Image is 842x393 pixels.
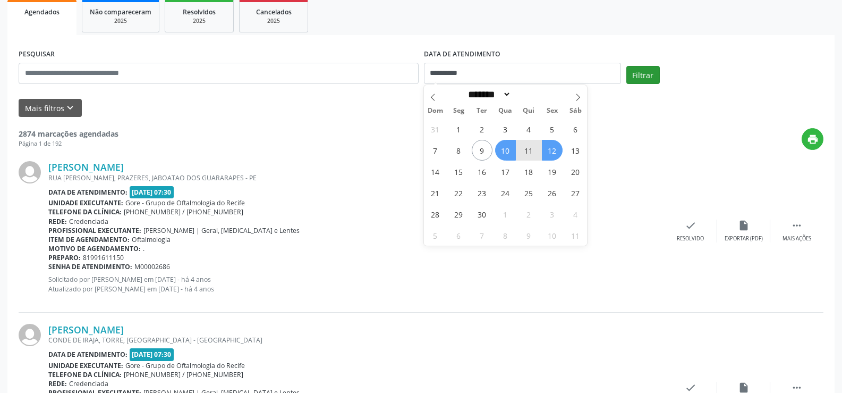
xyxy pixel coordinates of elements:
[425,119,446,139] span: Agosto 31, 2025
[19,46,55,63] label: PESQUISAR
[48,275,664,293] p: Solicitado por [PERSON_NAME] em [DATE] - há 4 anos Atualizado por [PERSON_NAME] em [DATE] - há 4 ...
[465,89,512,100] select: Month
[69,379,108,388] span: Credenciada
[447,107,470,114] span: Seg
[472,204,492,224] span: Setembro 30, 2025
[518,161,539,182] span: Setembro 18, 2025
[495,225,516,246] span: Outubro 8, 2025
[542,182,563,203] span: Setembro 26, 2025
[542,119,563,139] span: Setembro 5, 2025
[90,17,151,25] div: 2025
[24,7,59,16] span: Agendados
[143,244,144,253] span: .
[565,140,586,161] span: Setembro 13, 2025
[425,161,446,182] span: Setembro 14, 2025
[472,161,492,182] span: Setembro 16, 2025
[48,350,127,359] b: Data de atendimento:
[448,225,469,246] span: Outubro 6, 2025
[565,182,586,203] span: Setembro 27, 2025
[48,324,124,336] a: [PERSON_NAME]
[48,361,123,370] b: Unidade executante:
[19,139,118,148] div: Página 1 de 192
[183,7,216,16] span: Resolvidos
[132,235,171,244] span: Oftalmologia
[48,207,122,216] b: Telefone da clínica:
[518,204,539,224] span: Outubro 2, 2025
[540,107,564,114] span: Sex
[725,235,763,243] div: Exportar (PDF)
[495,140,516,161] span: Setembro 10, 2025
[48,370,122,379] b: Telefone da clínica:
[48,173,664,182] div: RUA [PERSON_NAME], PRAZERES, JABOATAO DOS GUARARAPES - PE
[494,107,517,114] span: Qua
[19,324,41,346] img: img
[48,244,141,253] b: Motivo de agendamento:
[48,262,132,271] b: Senha de atendimento:
[472,182,492,203] span: Setembro 23, 2025
[517,107,540,114] span: Qui
[448,140,469,161] span: Setembro 8, 2025
[125,198,245,207] span: Gore - Grupo de Oftalmologia do Recife
[48,188,127,197] b: Data de atendimento:
[565,225,586,246] span: Outubro 11, 2025
[472,119,492,139] span: Setembro 2, 2025
[565,119,586,139] span: Setembro 6, 2025
[134,262,170,271] span: M00002686
[19,129,118,139] strong: 2874 marcações agendadas
[542,225,563,246] span: Outubro 10, 2025
[542,204,563,224] span: Outubro 3, 2025
[626,66,660,84] button: Filtrar
[495,161,516,182] span: Setembro 17, 2025
[125,361,245,370] span: Gore - Grupo de Oftalmologia do Recife
[511,89,546,100] input: Year
[425,140,446,161] span: Setembro 7, 2025
[448,161,469,182] span: Setembro 15, 2025
[807,133,819,145] i: print
[518,119,539,139] span: Setembro 4, 2025
[424,107,447,114] span: Dom
[518,225,539,246] span: Outubro 9, 2025
[472,225,492,246] span: Outubro 7, 2025
[83,253,124,262] span: 81991611150
[495,182,516,203] span: Setembro 24, 2025
[256,7,292,16] span: Cancelados
[470,107,494,114] span: Ter
[247,17,300,25] div: 2025
[48,235,130,244] b: Item de agendamento:
[425,225,446,246] span: Outubro 5, 2025
[448,119,469,139] span: Setembro 1, 2025
[48,217,67,226] b: Rede:
[130,348,174,361] span: [DATE] 07:30
[472,140,492,161] span: Setembro 9, 2025
[424,46,500,63] label: DATA DE ATENDIMENTO
[791,220,803,231] i: 
[495,119,516,139] span: Setembro 3, 2025
[783,235,811,243] div: Mais ações
[48,379,67,388] b: Rede:
[564,107,587,114] span: Sáb
[19,99,82,118] button: Mais filtroskeyboard_arrow_down
[48,336,664,345] div: CONDE DE IRAJA, TORRE, [GEOGRAPHIC_DATA] - [GEOGRAPHIC_DATA]
[130,186,174,198] span: [DATE] 07:30
[448,182,469,203] span: Setembro 22, 2025
[518,182,539,203] span: Setembro 25, 2025
[19,161,41,183] img: img
[685,220,696,231] i: check
[69,217,108,226] span: Credenciada
[48,198,123,207] b: Unidade executante:
[425,204,446,224] span: Setembro 28, 2025
[565,204,586,224] span: Outubro 4, 2025
[542,140,563,161] span: Setembro 12, 2025
[495,204,516,224] span: Outubro 1, 2025
[425,182,446,203] span: Setembro 21, 2025
[565,161,586,182] span: Setembro 20, 2025
[677,235,704,243] div: Resolvido
[448,204,469,224] span: Setembro 29, 2025
[143,226,300,235] span: [PERSON_NAME] | Geral, [MEDICAL_DATA] e Lentes
[738,220,750,231] i: insert_drive_file
[802,128,823,150] button: print
[542,161,563,182] span: Setembro 19, 2025
[124,207,243,216] span: [PHONE_NUMBER] / [PHONE_NUMBER]
[173,17,226,25] div: 2025
[518,140,539,161] span: Setembro 11, 2025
